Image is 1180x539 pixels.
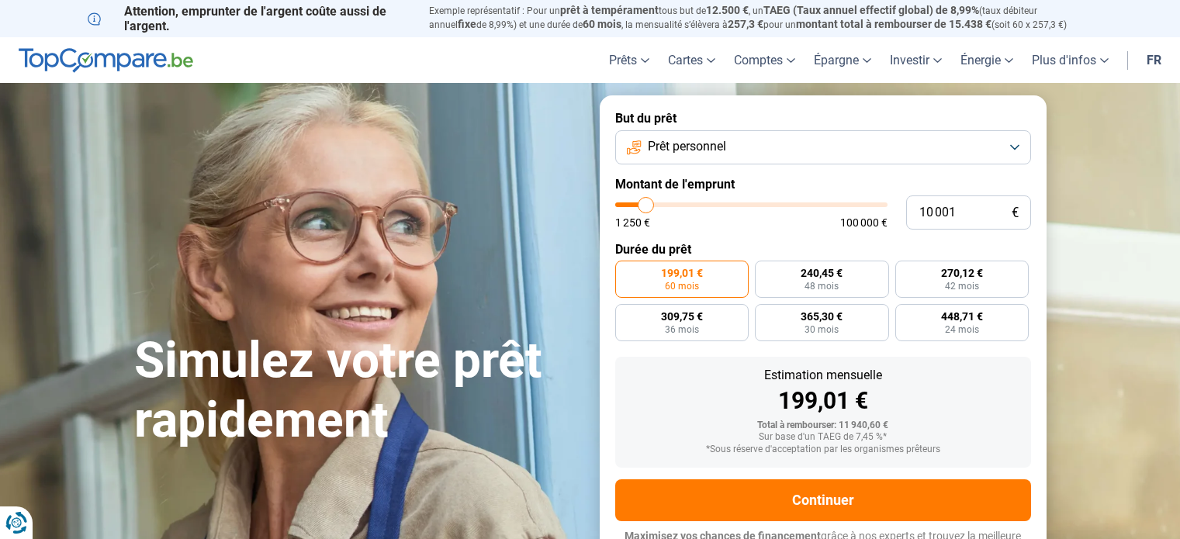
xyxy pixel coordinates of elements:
[763,4,979,16] span: TAEG (Taux annuel effectif global) de 8,99%
[728,18,763,30] span: 257,3 €
[881,37,951,83] a: Investir
[661,268,703,278] span: 199,01 €
[725,37,805,83] a: Comptes
[134,331,581,451] h1: Simulez votre prêt rapidement
[945,325,979,334] span: 24 mois
[600,37,659,83] a: Prêts
[648,138,726,155] span: Prêt personnel
[628,369,1019,382] div: Estimation mensuelle
[615,177,1031,192] label: Montant de l'emprunt
[615,217,650,228] span: 1 250 €
[951,37,1023,83] a: Énergie
[628,432,1019,443] div: Sur base d'un TAEG de 7,45 %*
[941,311,983,322] span: 448,71 €
[801,268,843,278] span: 240,45 €
[1012,206,1019,219] span: €
[615,242,1031,257] label: Durée du prêt
[805,37,881,83] a: Épargne
[665,325,699,334] span: 36 mois
[628,420,1019,431] div: Total à rembourser: 11 940,60 €
[615,130,1031,164] button: Prêt personnel
[665,282,699,291] span: 60 mois
[945,282,979,291] span: 42 mois
[628,389,1019,413] div: 199,01 €
[805,325,839,334] span: 30 mois
[801,311,843,322] span: 365,30 €
[615,111,1031,126] label: But du prêt
[429,4,1093,32] p: Exemple représentatif : Pour un tous but de , un (taux débiteur annuel de 8,99%) et une durée de ...
[1023,37,1118,83] a: Plus d'infos
[796,18,991,30] span: montant total à rembourser de 15.438 €
[941,268,983,278] span: 270,12 €
[840,217,888,228] span: 100 000 €
[88,4,410,33] p: Attention, emprunter de l'argent coûte aussi de l'argent.
[560,4,659,16] span: prêt à tempérament
[19,48,193,73] img: TopCompare
[615,479,1031,521] button: Continuer
[628,444,1019,455] div: *Sous réserve d'acceptation par les organismes prêteurs
[659,37,725,83] a: Cartes
[661,311,703,322] span: 309,75 €
[706,4,749,16] span: 12.500 €
[805,282,839,291] span: 48 mois
[583,18,621,30] span: 60 mois
[1137,37,1171,83] a: fr
[458,18,476,30] span: fixe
